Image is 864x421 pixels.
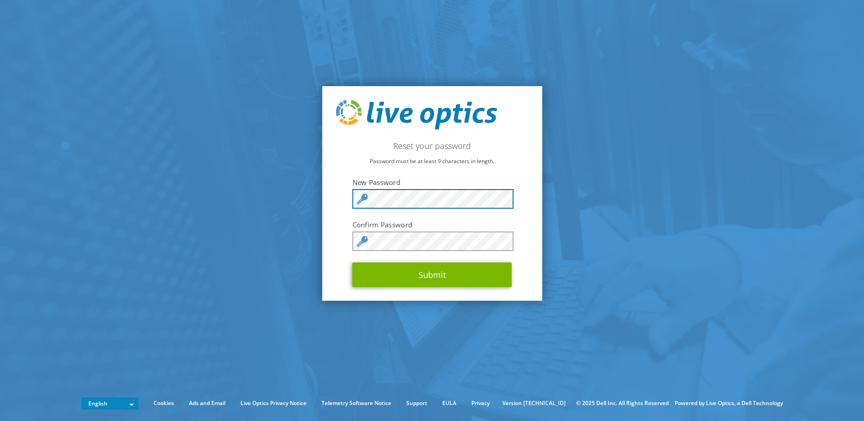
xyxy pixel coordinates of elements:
[353,220,512,229] label: Confirm Password
[498,398,570,408] li: Version [TECHNICAL_ID]
[315,398,398,408] a: Telemetry Software Notice
[234,398,313,408] a: Live Optics Privacy Notice
[675,398,783,408] li: Powered by Live Optics, a Dell Technology
[353,178,512,187] label: New Password
[572,398,673,408] li: © 2025 Dell Inc. All Rights Reserved
[336,100,497,130] img: live_optics_svg.svg
[435,398,463,408] a: EULA
[182,398,232,408] a: Ads and Email
[399,398,434,408] a: Support
[465,398,496,408] a: Privacy
[336,141,528,151] h2: Reset your password
[353,262,512,287] button: Submit
[336,156,528,166] p: Password must be at least 9 characters in length.
[147,398,181,408] a: Cookies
